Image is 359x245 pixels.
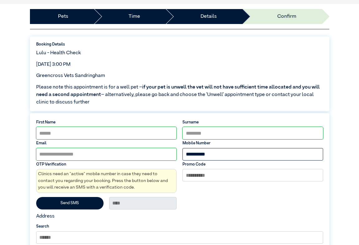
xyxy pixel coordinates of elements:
label: Booking Details [36,41,323,47]
a: Details [201,13,217,20]
label: First Name [36,119,177,125]
label: Promo Code [182,161,323,167]
label: OTP Verification [36,161,177,167]
label: Search [36,223,323,229]
button: Send SMS [36,197,104,209]
a: Pets [58,13,68,20]
p: Clinics need an "active" mobile number in case they need to contact you regarding your booking. P... [36,169,177,193]
label: Email [36,140,177,146]
input: Search by Suburb [36,231,323,244]
span: Please note this appointment is for a well pet – – alternatively, please go back and choose the ‘... [36,84,323,106]
span: [DATE] 3:00 PM [36,62,70,67]
span: if your pet is unwell the vet will not have sufficient time allocated and you will need a second ... [36,85,320,97]
span: Lulu - Health Check [36,50,81,55]
label: Surname [182,119,323,125]
span: Greencross Vets Sandringham [36,73,105,78]
label: Mobile Number [182,140,323,146]
a: Time [129,13,140,20]
h4: Address [36,214,323,219]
